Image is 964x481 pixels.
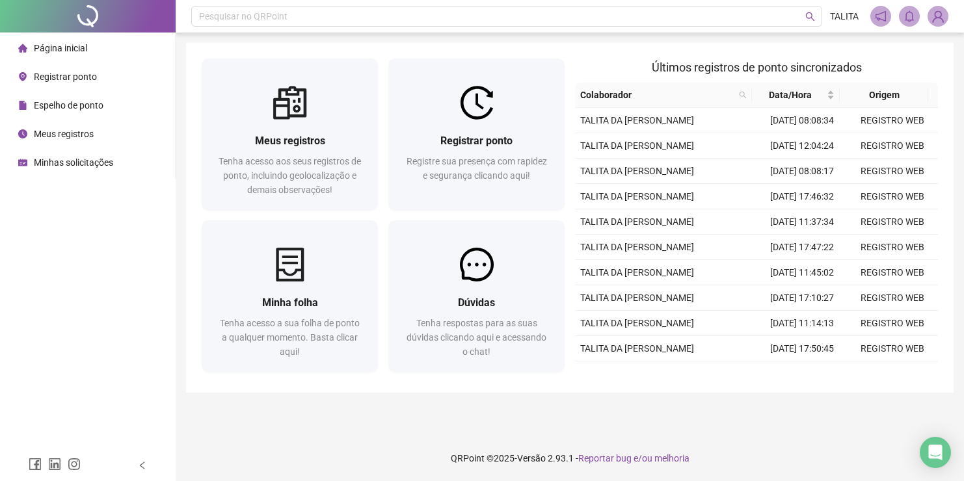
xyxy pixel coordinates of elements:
[34,43,87,53] span: Página inicial
[736,85,749,105] span: search
[757,88,825,102] span: Data/Hora
[18,101,27,110] span: file
[18,158,27,167] span: schedule
[34,157,113,168] span: Minhas solicitações
[407,156,547,181] span: Registre sua presença com rapidez e segurança clicando aqui!
[756,311,848,336] td: [DATE] 11:14:13
[756,133,848,159] td: [DATE] 12:04:24
[262,296,318,309] span: Minha folha
[848,235,939,260] td: REGISTRO WEB
[805,12,815,21] span: search
[830,9,859,23] span: TALITA
[18,129,27,138] span: clock-circle
[752,83,840,108] th: Data/Hora
[756,235,848,260] td: [DATE] 17:47:22
[756,260,848,285] td: [DATE] 11:45:02
[848,133,939,159] td: REGISTRO WEB
[580,267,694,278] span: TALITA DA [PERSON_NAME]
[848,336,939,361] td: REGISTRO WEB
[756,209,848,235] td: [DATE] 11:37:34
[517,453,546,463] span: Versão
[580,140,694,151] span: TALITA DA [PERSON_NAME]
[739,91,747,99] span: search
[202,58,378,210] a: Meus registrosTenha acesso aos seus registros de ponto, incluindo geolocalização e demais observa...
[138,461,147,470] span: left
[756,108,848,133] td: [DATE] 08:08:34
[756,361,848,387] td: [DATE] 11:50:34
[580,166,694,176] span: TALITA DA [PERSON_NAME]
[848,361,939,387] td: REGISTRO WEB
[34,100,103,110] span: Espelho de ponto
[407,318,546,357] span: Tenha respostas para as suas dúvidas clicando aqui e acessando o chat!
[875,10,887,22] span: notification
[255,135,325,147] span: Meus registros
[848,108,939,133] td: REGISTRO WEB
[580,242,694,252] span: TALITA DA [PERSON_NAME]
[388,58,565,210] a: Registrar pontoRegistre sua presença com rapidez e segurança clicando aqui!
[580,292,694,303] span: TALITA DA [PERSON_NAME]
[580,343,694,354] span: TALITA DA [PERSON_NAME]
[756,285,848,311] td: [DATE] 17:10:27
[848,184,939,209] td: REGISTRO WEB
[578,453,690,463] span: Reportar bug e/ou melhoria
[756,159,848,184] td: [DATE] 08:08:17
[18,44,27,53] span: home
[176,435,964,481] footer: QRPoint © 2025 - 2.93.1 -
[580,88,734,102] span: Colaborador
[848,209,939,235] td: REGISTRO WEB
[904,10,915,22] span: bell
[580,115,694,125] span: TALITA DA [PERSON_NAME]
[18,72,27,81] span: environment
[580,318,694,328] span: TALITA DA [PERSON_NAME]
[920,437,951,468] div: Open Intercom Messenger
[48,458,61,471] span: linkedin
[652,60,862,74] span: Últimos registros de ponto sincronizados
[756,184,848,209] td: [DATE] 17:46:32
[440,135,513,147] span: Registrar ponto
[29,458,42,471] span: facebook
[34,129,94,139] span: Meus registros
[388,220,565,372] a: DúvidasTenha respostas para as suas dúvidas clicando aqui e acessando o chat!
[580,216,694,227] span: TALITA DA [PERSON_NAME]
[458,296,495,309] span: Dúvidas
[34,71,97,82] span: Registrar ponto
[756,336,848,361] td: [DATE] 17:50:45
[219,156,361,195] span: Tenha acesso aos seus registros de ponto, incluindo geolocalização e demais observações!
[202,220,378,372] a: Minha folhaTenha acesso a sua folha de ponto a qualquer momento. Basta clicar aqui!
[848,260,939,285] td: REGISTRO WEB
[580,191,694,201] span: TALITA DA [PERSON_NAME]
[848,311,939,336] td: REGISTRO WEB
[848,159,939,184] td: REGISTRO WEB
[848,285,939,311] td: REGISTRO WEB
[220,318,360,357] span: Tenha acesso a sua folha de ponto a qualquer momento. Basta clicar aqui!
[840,83,928,108] th: Origem
[68,458,81,471] span: instagram
[928,6,948,26] img: 94620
